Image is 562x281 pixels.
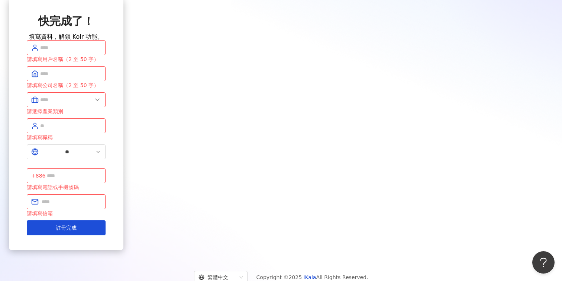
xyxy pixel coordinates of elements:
[27,55,106,63] div: 請填寫用戶名稱（2 至 50 字）
[27,183,106,191] div: 請填寫電話或手機號碼
[56,225,77,231] span: 註冊完成
[27,209,106,217] div: 請填寫信箱
[29,33,104,40] span: 填寫資料，解鎖 Kolr 功能。
[27,133,106,141] div: 請填寫職稱
[27,220,106,235] button: 註冊完成
[27,107,106,115] div: 請選擇產業類別
[31,172,45,180] span: +886
[532,251,555,274] iframe: Help Scout Beacon - Open
[38,15,94,28] span: 快完成了！
[27,81,106,89] div: 請填寫公司名稱（2 至 50 字）
[304,274,316,280] a: iKala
